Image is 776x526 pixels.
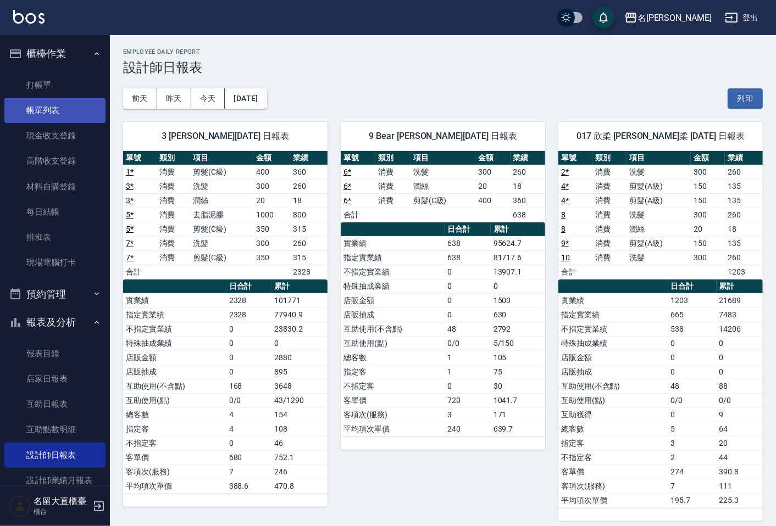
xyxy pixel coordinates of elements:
[136,131,314,142] span: 3 [PERSON_NAME][DATE] 日報表
[13,10,45,24] img: Logo
[717,336,763,350] td: 0
[123,365,226,379] td: 店販抽成
[271,293,328,307] td: 101771
[157,236,190,250] td: 消費
[491,379,545,393] td: 30
[4,40,106,68] button: 櫃檯作業
[558,436,668,450] td: 指定客
[271,365,328,379] td: 895
[191,165,253,179] td: 剪髮(C級)
[341,250,445,265] td: 指定實業績
[511,193,545,208] td: 360
[717,493,763,507] td: 225.3
[253,250,291,265] td: 350
[627,151,691,165] th: 項目
[668,350,717,365] td: 0
[226,307,272,322] td: 2328
[4,72,106,98] a: 打帳單
[558,307,668,322] td: 指定實業績
[691,151,725,165] th: 金額
[341,365,445,379] td: 指定客
[558,422,668,436] td: 總客數
[226,279,272,294] th: 日合計
[445,393,490,407] td: 720
[290,208,328,222] td: 800
[4,280,106,309] button: 預約管理
[638,11,712,25] div: 名[PERSON_NAME]
[511,179,545,193] td: 18
[725,265,763,279] td: 1203
[717,365,763,379] td: 0
[123,422,226,436] td: 指定客
[253,222,291,236] td: 350
[375,165,410,179] td: 消費
[123,293,226,307] td: 實業績
[668,379,717,393] td: 48
[558,479,668,493] td: 客項次(服務)
[226,379,272,393] td: 168
[668,450,717,465] td: 2
[226,322,272,336] td: 0
[123,88,157,109] button: 前天
[558,151,592,165] th: 單號
[627,250,691,265] td: 洗髮
[341,379,445,393] td: 不指定客
[226,293,272,307] td: 2328
[445,293,490,307] td: 0
[341,208,375,222] td: 合計
[445,222,490,237] th: 日合計
[226,393,272,407] td: 0/0
[445,322,490,336] td: 48
[9,495,31,517] img: Person
[668,422,717,436] td: 5
[691,250,725,265] td: 300
[627,208,691,222] td: 洗髮
[253,179,291,193] td: 300
[4,391,106,417] a: 互助日報表
[290,193,328,208] td: 18
[157,179,190,193] td: 消費
[491,265,545,279] td: 13907.1
[123,48,763,55] h2: Employee Daily Report
[592,7,614,29] button: save
[717,307,763,322] td: 7483
[558,450,668,465] td: 不指定客
[491,365,545,379] td: 75
[491,407,545,422] td: 171
[123,307,226,322] td: 指定實業績
[123,407,226,422] td: 總客數
[627,193,691,208] td: 剪髮(A級)
[123,450,226,465] td: 客單價
[445,422,490,436] td: 240
[511,165,545,179] td: 260
[271,450,328,465] td: 752.1
[728,88,763,109] button: 列印
[290,250,328,265] td: 315
[4,341,106,366] a: 報表目錄
[375,193,410,208] td: 消費
[4,148,106,174] a: 高階收支登錄
[341,422,445,436] td: 平均項次單價
[620,7,716,29] button: 名[PERSON_NAME]
[558,265,592,279] td: 合計
[558,322,668,336] td: 不指定實業績
[475,193,510,208] td: 400
[717,407,763,422] td: 9
[354,131,532,142] span: 9 Bear [PERSON_NAME][DATE] 日報表
[290,179,328,193] td: 260
[668,336,717,350] td: 0
[725,193,763,208] td: 135
[4,250,106,275] a: 現場電腦打卡
[226,450,272,465] td: 680
[4,98,106,123] a: 帳單列表
[558,293,668,307] td: 實業績
[561,253,570,262] a: 10
[157,88,191,109] button: 昨天
[668,365,717,379] td: 0
[491,293,545,307] td: 1500
[123,379,226,393] td: 互助使用(不含點)
[445,407,490,422] td: 3
[226,350,272,365] td: 0
[445,307,490,322] td: 0
[411,179,475,193] td: 潤絲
